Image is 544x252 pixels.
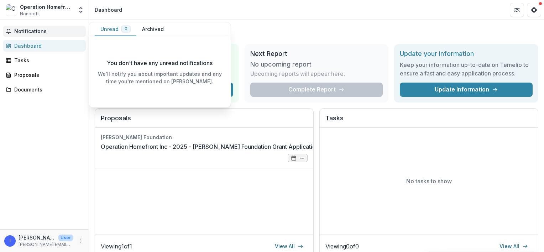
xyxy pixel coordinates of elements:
span: 0 [125,26,127,31]
p: We'll notify you about important updates and any time you're mentioned on [PERSON_NAME]. [95,70,225,85]
div: isabel.murphy@operationhomefront.org [10,238,11,243]
a: View All [271,241,308,252]
div: Tasks [14,57,80,64]
p: Viewing 0 of 0 [325,242,359,251]
p: [PERSON_NAME][EMAIL_ADDRESS][PERSON_NAME][DOMAIN_NAME] [19,234,56,241]
a: View All [495,241,532,252]
div: Operation Homefront Inc [20,3,73,11]
div: Dashboard [14,42,80,49]
nav: breadcrumb [92,5,125,15]
button: Get Help [527,3,541,17]
p: User [58,235,73,241]
h2: Next Report [250,50,383,58]
a: Documents [3,84,86,95]
h2: Proposals [101,114,308,128]
button: Partners [510,3,524,17]
img: Operation Homefront Inc [6,4,17,16]
h2: Tasks [325,114,532,128]
p: Viewing 1 of 1 [101,242,132,251]
h1: Dashboard [95,26,538,38]
button: Open entity switcher [76,3,86,17]
a: Operation Homefront Inc - 2025 - [PERSON_NAME] Foundation Grant Application [101,142,319,151]
span: Notifications [14,28,83,35]
button: Archived [136,22,169,36]
h3: Keep your information up-to-date on Temelio to ensure a fast and easy application process. [400,61,533,78]
a: Dashboard [3,40,86,52]
a: Tasks [3,54,86,66]
p: [PERSON_NAME][EMAIL_ADDRESS][PERSON_NAME][DOMAIN_NAME] [19,241,73,248]
span: Nonprofit [20,11,40,17]
div: Dashboard [95,6,122,14]
button: Notifications [3,26,86,37]
h3: No upcoming report [250,61,312,68]
div: Proposals [14,71,80,79]
a: Update Information [400,83,533,97]
button: More [76,237,84,245]
p: Upcoming reports will appear here. [250,69,345,78]
div: Documents [14,86,80,93]
p: You don't have any unread notifications [107,59,213,67]
a: Proposals [3,69,86,81]
button: Unread [95,22,136,36]
p: No tasks to show [406,177,452,185]
h2: Update your information [400,50,533,58]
